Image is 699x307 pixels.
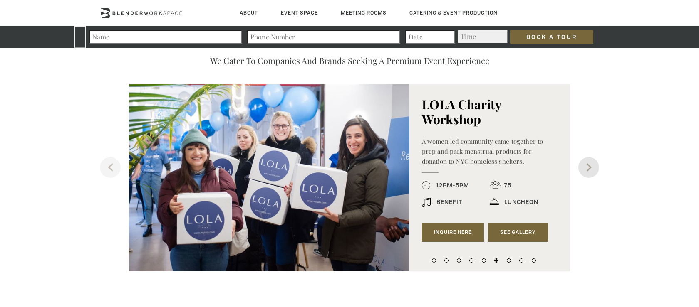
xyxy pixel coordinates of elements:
iframe: Chat Widget [549,201,699,307]
input: Phone Number [247,30,400,44]
button: 8 of 9 [519,258,523,263]
span: 75 [500,182,511,189]
button: Previous [100,157,121,178]
span: BENEFIT [432,199,462,205]
button: Inquire here [422,223,484,242]
button: 2 of 9 [444,258,449,263]
input: Book a Tour [510,30,593,44]
button: 5 of 9 [482,258,486,263]
input: Date [405,30,455,44]
button: 7 of 9 [507,258,511,263]
p: A women led community came together to prep and pack menstrual products for donation to NYC homel... [422,136,558,166]
button: 1 of 9 [432,258,436,263]
button: 9 of 9 [532,258,536,263]
button: 3 of 9 [457,258,461,263]
span: 12PM-5PM [432,182,469,189]
p: We cater to companies and brands seeking a premium event experience [141,54,558,68]
button: Next [578,157,599,178]
h5: LOLA Charity Workshop [422,97,558,127]
input: Name [89,30,242,44]
a: See Gallery [488,223,548,242]
span: LUNCHEON [500,199,538,205]
button: 4 of 9 [469,258,473,263]
button: 6 of 9 [494,258,498,263]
